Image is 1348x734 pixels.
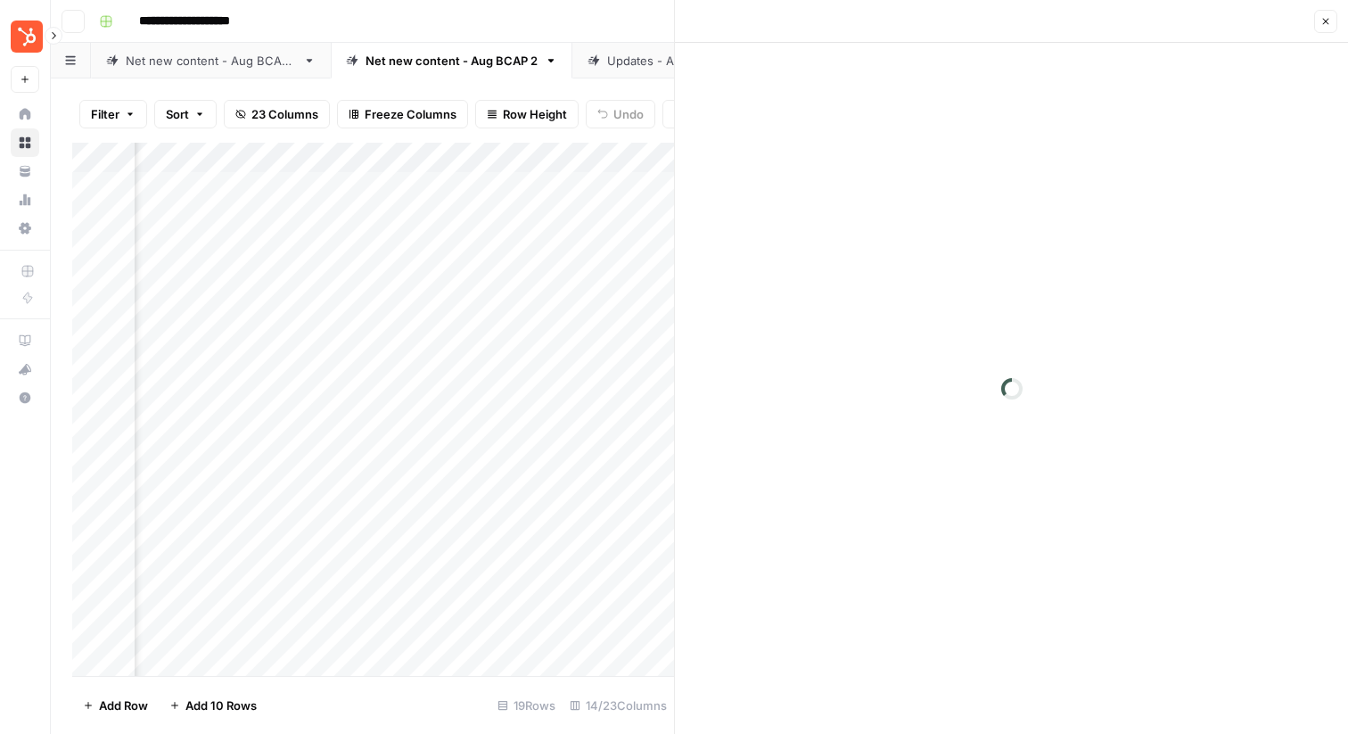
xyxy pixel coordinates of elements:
button: 23 Columns [224,100,330,128]
a: Net new content - Aug BCAP 2 [331,43,572,78]
button: Freeze Columns [337,100,468,128]
button: Sort [154,100,217,128]
span: Freeze Columns [365,105,456,123]
button: Add 10 Rows [159,691,267,720]
a: Home [11,100,39,128]
button: Undo [586,100,655,128]
button: Row Height [475,100,579,128]
span: 23 Columns [251,105,318,123]
button: Add Row [72,691,159,720]
div: 19 Rows [490,691,563,720]
div: 14/23 Columns [563,691,674,720]
a: Your Data [11,157,39,186]
button: What's new? [11,355,39,383]
img: Blog Content Action Plan Logo [11,21,43,53]
button: Help + Support [11,383,39,412]
a: Browse [11,128,39,157]
a: AirOps Academy [11,326,39,355]
span: Filter [91,105,119,123]
a: Settings [11,214,39,243]
div: Updates - Aug BCAP [607,52,722,70]
a: Usage [11,186,39,214]
span: Sort [166,105,189,123]
div: Net new content - Aug BCAP 1 [126,52,296,70]
div: Net new content - Aug BCAP 2 [366,52,538,70]
div: What's new? [12,356,38,383]
button: Filter [79,100,147,128]
a: Updates - Aug BCAP [572,43,757,78]
button: Workspace: Blog Content Action Plan [11,14,39,59]
span: Undo [613,105,644,123]
span: Add Row [99,697,148,714]
span: Add 10 Rows [185,697,257,714]
span: Row Height [503,105,567,123]
a: Net new content - Aug BCAP 1 [91,43,331,78]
